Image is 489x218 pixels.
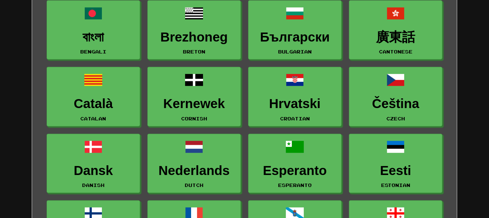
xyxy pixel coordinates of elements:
a: BrezhonegBreton [147,0,241,60]
small: Estonian [381,182,410,188]
h3: 廣東話 [353,30,438,44]
h3: Brezhoneg [152,30,237,44]
h3: Nederlands [152,163,237,178]
small: Bengali [80,49,106,54]
a: EsperantoEsperanto [248,134,342,193]
a: বাংলাBengali [47,0,140,60]
a: DanskDanish [47,134,140,193]
a: CatalàCatalan [47,67,140,126]
h3: Български [252,30,337,44]
h3: বাংলা [51,30,136,44]
a: KernewekCornish [147,67,241,126]
h3: Čeština [353,96,438,111]
h3: Dansk [51,163,136,178]
a: ČeštinaCzech [349,67,442,126]
h3: Eesti [353,163,438,178]
small: Danish [82,182,105,188]
a: EestiEstonian [349,134,442,193]
a: БългарскиBulgarian [248,0,342,60]
small: Catalan [81,116,106,121]
small: Croatian [280,116,310,121]
small: Czech [386,116,405,121]
small: Dutch [185,182,203,188]
small: Cantonese [379,49,412,54]
small: Breton [183,49,205,54]
small: Cornish [181,116,207,121]
a: 廣東話Cantonese [349,0,442,60]
h3: Català [51,96,136,111]
a: NederlandsDutch [147,134,241,193]
a: HrvatskiCroatian [248,67,342,126]
h3: Hrvatski [252,96,337,111]
h3: Kernewek [152,96,237,111]
small: Esperanto [278,182,312,188]
small: Bulgarian [278,49,312,54]
h3: Esperanto [252,163,337,178]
